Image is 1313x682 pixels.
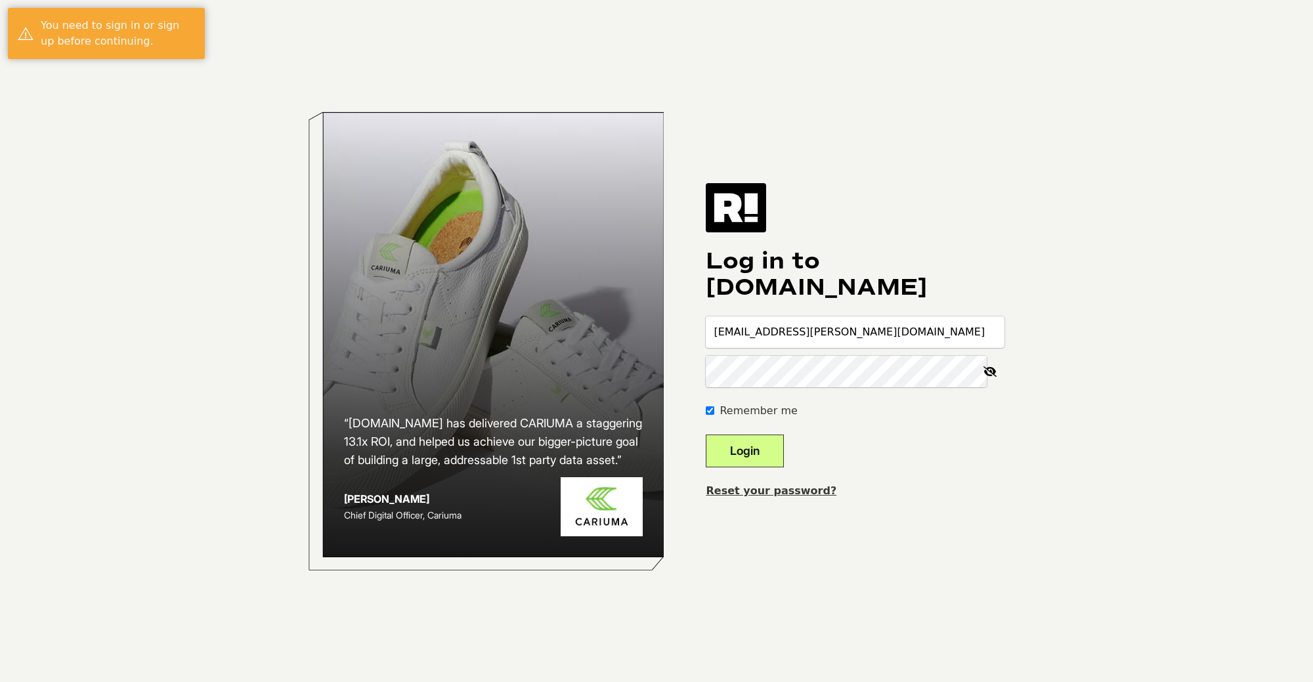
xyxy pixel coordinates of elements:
div: You need to sign in or sign up before continuing. [41,18,195,49]
h2: “[DOMAIN_NAME] has delivered CARIUMA a staggering 13.1x ROI, and helped us achieve our bigger-pic... [344,414,643,469]
img: Cariuma [561,477,643,537]
img: Retention.com [706,183,766,232]
h1: Log in to [DOMAIN_NAME] [706,248,1004,301]
label: Remember me [720,403,797,419]
strong: [PERSON_NAME] [344,492,429,505]
a: Reset your password? [706,484,836,497]
button: Login [706,435,784,467]
input: Email [706,316,1004,348]
span: Chief Digital Officer, Cariuma [344,509,462,521]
